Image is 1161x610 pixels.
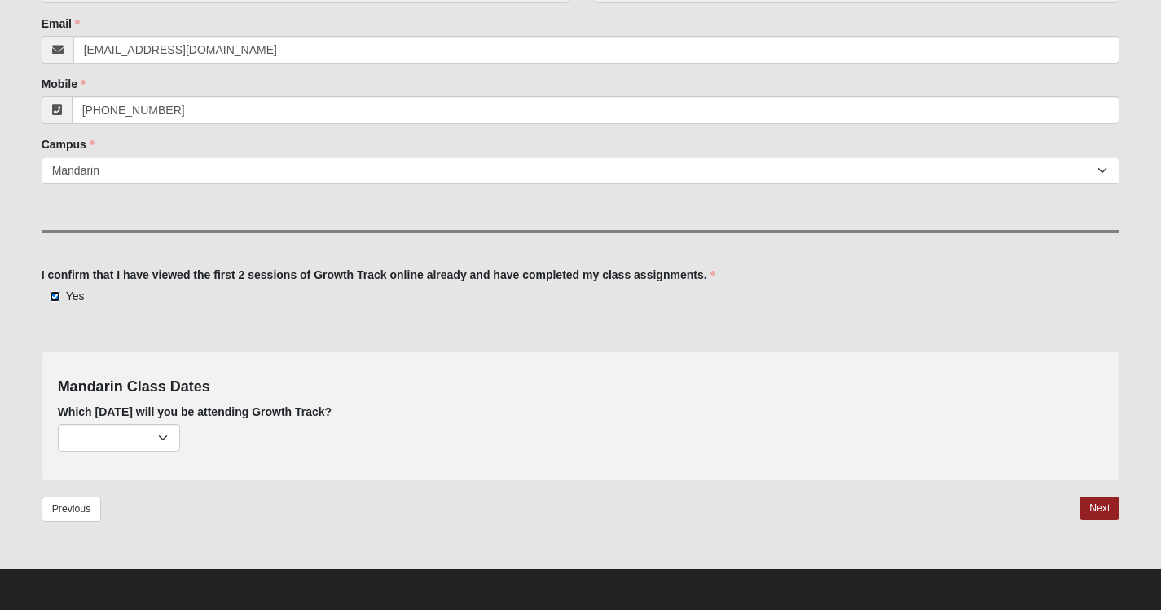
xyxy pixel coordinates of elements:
label: Email [42,15,80,32]
a: Next [1080,497,1119,520]
label: Campus [42,136,95,152]
label: Mobile [42,76,86,92]
label: Which [DATE] will you be attending Growth Track? [58,404,332,420]
label: I confirm that I have viewed the first 2 sessions of Growth Track online already and have complet... [42,267,715,283]
input: Yes [50,291,60,302]
h4: Mandarin Class Dates [58,378,1104,396]
a: Previous [42,497,102,522]
span: Yes [66,290,85,303]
